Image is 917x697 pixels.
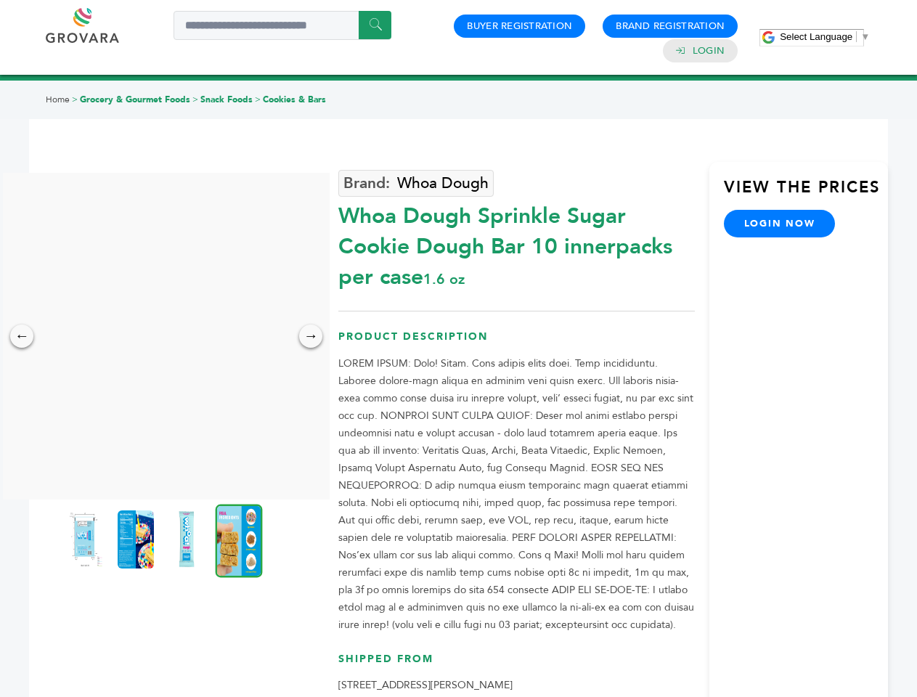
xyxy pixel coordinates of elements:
[338,194,695,293] div: Whoa Dough Sprinkle Sugar Cookie Dough Bar 10 innerpacks per case
[192,94,198,105] span: >
[724,210,836,237] a: login now
[423,269,465,289] span: 1.6 oz
[338,652,695,677] h3: Shipped From
[263,94,326,105] a: Cookies & Bars
[118,510,154,568] img: Whoa Dough Sprinkle Sugar Cookie Dough Bar 10 innerpacks per case 1.6 oz Nutrition Info
[67,510,103,568] img: Whoa Dough Sprinkle Sugar Cookie Dough Bar 10 innerpacks per case 1.6 oz Product Label
[168,510,205,568] img: Whoa Dough Sprinkle Sugar Cookie Dough Bar 10 innerpacks per case 1.6 oz
[616,20,725,33] a: Brand Registration
[780,31,870,42] a: Select Language​
[299,325,322,348] div: →
[780,31,852,42] span: Select Language
[856,31,857,42] span: ​
[860,31,870,42] span: ▼
[216,504,263,577] img: Whoa Dough Sprinkle Sugar Cookie Dough Bar 10 innerpacks per case 1.6 oz
[10,325,33,348] div: ←
[467,20,572,33] a: Buyer Registration
[174,11,391,40] input: Search a product or brand...
[338,330,695,355] h3: Product Description
[46,94,70,105] a: Home
[72,94,78,105] span: >
[200,94,253,105] a: Snack Foods
[338,170,494,197] a: Whoa Dough
[80,94,190,105] a: Grocery & Gourmet Foods
[338,355,695,634] p: LOREM IPSUM: Dolo! Sitam. Cons adipis elits doei. Temp incididuntu. Laboree dolore-magn aliqua en...
[255,94,261,105] span: >
[693,44,725,57] a: Login
[724,176,888,210] h3: View the Prices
